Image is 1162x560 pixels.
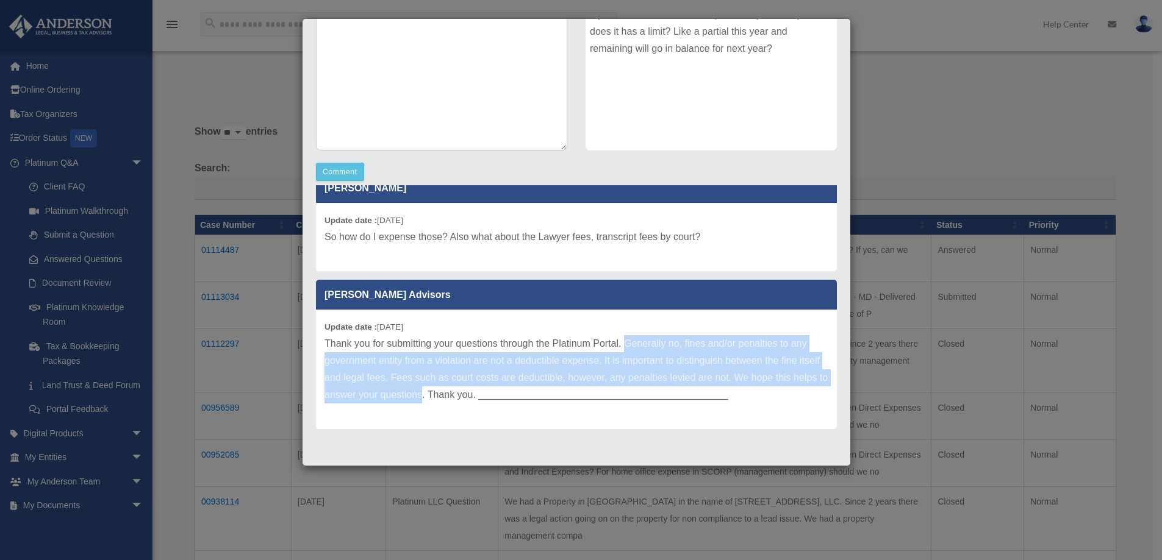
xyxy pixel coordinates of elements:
[325,216,403,225] small: [DATE]
[325,216,377,225] b: Update date :
[316,163,364,181] button: Comment
[325,322,403,331] small: [DATE]
[325,335,828,403] p: Thank you for submitting your questions through the Platinum Portal. Generally no, fines and/or p...
[325,229,828,246] p: So how do I expense those? Also what about the Lawyer fees, transcript fees by court?
[316,280,837,310] p: [PERSON_NAME] Advisors
[325,322,377,331] b: Update date :
[316,173,837,203] p: [PERSON_NAME]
